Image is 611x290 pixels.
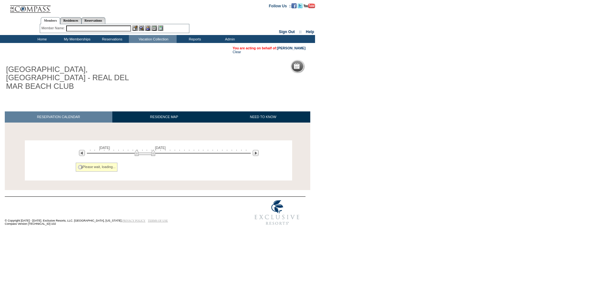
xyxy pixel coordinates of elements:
a: Sign Out [279,30,295,34]
img: View [139,25,144,31]
a: Residences [60,17,81,24]
img: Reservations [151,25,157,31]
a: [PERSON_NAME] [277,46,305,50]
a: RESIDENCE MAP [112,111,216,123]
div: Please wait, loading... [76,163,118,172]
a: RESERVATION CALENDAR [5,111,112,123]
td: Follow Us :: [269,3,291,8]
td: Reservations [94,35,129,43]
td: Reports [177,35,212,43]
a: Help [306,30,314,34]
td: © Copyright [DATE] - [DATE]. Exclusive Resorts, LLC. [GEOGRAPHIC_DATA], [US_STATE]. Compass Versi... [5,197,228,229]
img: Subscribe to our YouTube Channel [304,4,315,8]
span: :: [299,30,302,34]
img: Impersonate [145,25,151,31]
a: NEED TO KNOW [216,111,310,123]
h1: [GEOGRAPHIC_DATA], [GEOGRAPHIC_DATA] - REAL DEL MAR BEACH CLUB [5,64,147,92]
img: Follow us on Twitter [298,3,303,8]
td: Admin [212,35,247,43]
span: [DATE] [99,146,110,150]
img: Exclusive Resorts [249,197,305,229]
a: Follow us on Twitter [298,4,303,7]
td: Vacation Collection [129,35,177,43]
a: Clear [233,50,241,54]
img: Become our fan on Facebook [291,3,297,8]
a: Subscribe to our YouTube Channel [304,4,315,7]
img: spinner2.gif [78,165,83,170]
span: You are acting on behalf of: [233,46,305,50]
td: My Memberships [59,35,94,43]
img: b_calculator.gif [158,25,163,31]
img: b_edit.gif [132,25,138,31]
img: Previous [79,150,85,156]
a: Become our fan on Facebook [291,4,297,7]
img: Next [253,150,259,156]
a: PRIVACY POLICY [122,219,145,222]
a: TERMS OF USE [148,219,168,222]
div: Member Name: [41,25,66,31]
td: Home [24,35,59,43]
a: Members [41,17,60,24]
h5: Reservation Calendar [302,64,351,68]
a: Reservations [81,17,105,24]
span: [DATE] [155,146,166,150]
